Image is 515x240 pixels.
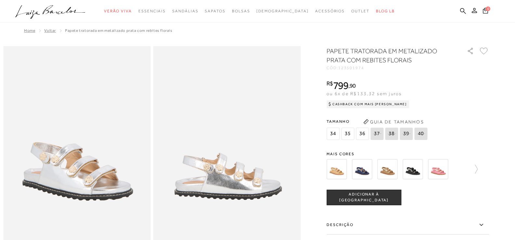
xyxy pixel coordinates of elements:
span: Outlet [351,9,369,13]
span: [DEMOGRAPHIC_DATA] [256,9,309,13]
span: Sandálias [172,9,198,13]
span: 0 [486,6,490,11]
a: noSubCategoriesText [232,5,250,17]
a: Home [24,28,35,33]
span: Essenciais [138,9,166,13]
span: 34 [327,128,340,140]
span: Bolsas [232,9,250,13]
a: BLOG LB [376,5,395,17]
span: 40 [414,128,427,140]
label: Descrição [327,216,489,234]
img: PAPETE TRATORADA EM COURO ROSA CEREJEIRA COM REBITES FLORAIS [428,159,448,179]
span: BLOG LB [376,9,395,13]
a: Voltar [44,28,56,33]
span: ou 6x de R$133,32 sem juros [327,91,402,96]
img: PAPETE TRATORADA EM COURO PRETO COM REBITES FLORAIS [403,159,423,179]
span: 35 [341,128,354,140]
span: Acessórios [315,9,345,13]
div: CÓD: [327,66,457,70]
a: noSubCategoriesText [351,5,369,17]
a: noSubCategoriesText [138,5,166,17]
div: Cashback com Mais [PERSON_NAME] [327,100,409,108]
a: noSubCategoriesText [315,5,345,17]
span: Mais cores [327,152,489,156]
span: Verão Viva [104,9,132,13]
span: Tamanho [327,117,429,126]
span: 799 [333,80,348,91]
span: Sapatos [205,9,225,13]
i: , [348,83,356,89]
span: 123501974 [338,66,364,70]
span: 36 [356,128,369,140]
span: PAPETE TRATORADA EM METALIZADO PRATA COM REBITES FLORAIS [65,28,173,33]
img: PAPETE TRATORADA EM COURO BEGE ARGILA COM REBITES FLORAIS [377,159,397,179]
a: noSubCategoriesText [256,5,309,17]
span: 90 [350,82,356,89]
i: R$ [327,81,333,86]
button: ADICIONAR À [GEOGRAPHIC_DATA] [327,190,401,205]
img: PAPETE EM COURO AREIA COM APLICAÇÕES DOURADAS [327,159,347,179]
span: 37 [370,128,383,140]
span: 39 [400,128,413,140]
button: Guia de Tamanhos [361,117,426,127]
a: noSubCategoriesText [172,5,198,17]
a: noSubCategoriesText [104,5,132,17]
img: PAPETE EM COURO AZUL NAVAL COM APLICAÇÕES DOURADAS [352,159,372,179]
button: 0 [481,7,490,16]
span: ADICIONAR À [GEOGRAPHIC_DATA] [327,192,401,203]
span: 38 [385,128,398,140]
h1: PAPETE TRATORADA EM METALIZADO PRATA COM REBITES FLORAIS [327,46,448,65]
a: noSubCategoriesText [205,5,225,17]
